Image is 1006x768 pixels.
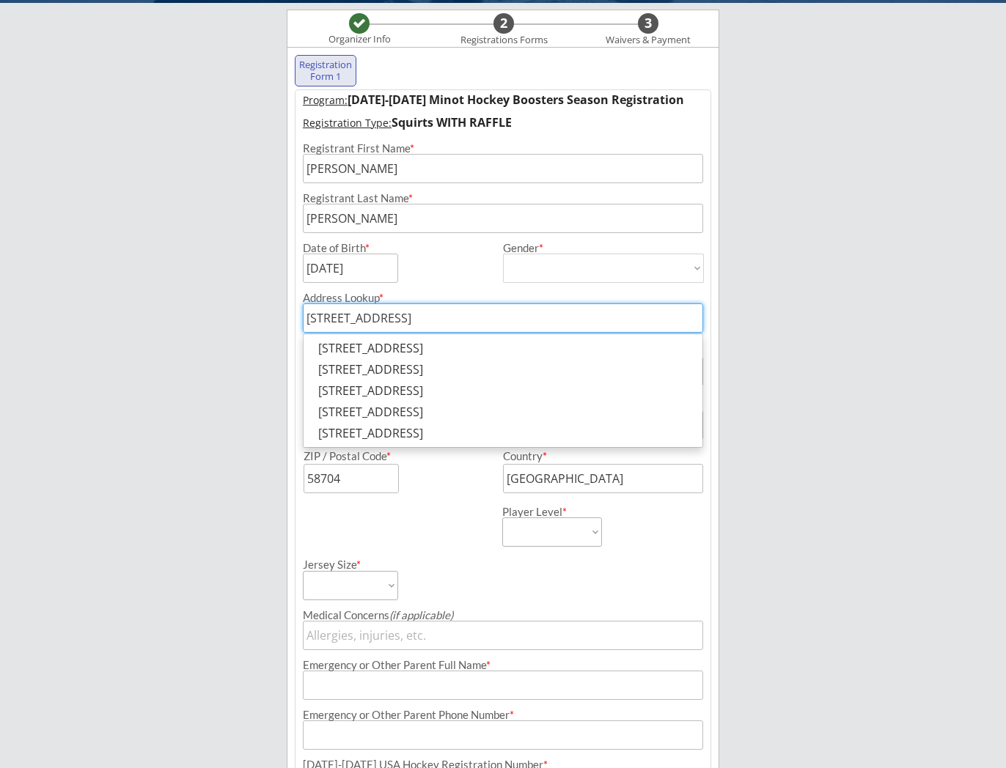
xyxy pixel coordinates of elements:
[303,93,348,107] u: Program:
[303,193,703,204] div: Registrant Last Name
[598,34,699,46] div: Waivers & Payment
[304,423,702,444] p: [STREET_ADDRESS]
[389,608,453,621] em: (if applicable)
[303,660,703,671] div: Emergency or Other Parent Full Name
[303,243,378,254] div: Date of Birth
[303,610,703,621] div: Medical Concerns
[303,116,392,130] u: Registration Type:
[392,114,512,130] strong: Squirts WITH RAFFLE
[298,59,353,82] div: Registration Form 1
[304,402,702,423] p: [STREET_ADDRESS]
[453,34,554,46] div: Registrations Forms
[303,303,703,333] input: Street, City, Province/State
[303,621,703,650] input: Allergies, injuries, etc.
[304,359,702,380] p: [STREET_ADDRESS]
[303,292,703,303] div: Address Lookup
[319,34,400,45] div: Organizer Info
[304,338,702,359] p: [STREET_ADDRESS]
[503,451,686,462] div: Country
[303,709,703,720] div: Emergency or Other Parent Phone Number
[304,380,702,402] p: [STREET_ADDRESS]
[503,243,704,254] div: Gender
[638,15,658,32] div: 3
[303,559,378,570] div: Jersey Size
[348,92,684,108] strong: [DATE]-[DATE] Minot Hockey Boosters Season Registration
[303,143,703,154] div: Registrant First Name
[493,15,514,32] div: 2
[502,506,602,517] div: Player Level
[304,451,490,462] div: ZIP / Postal Code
